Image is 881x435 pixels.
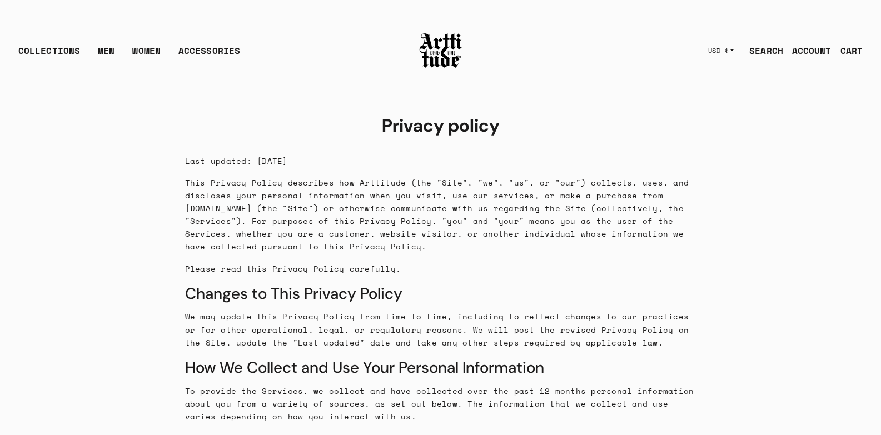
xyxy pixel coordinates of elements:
a: MEN [98,44,115,66]
a: ACCOUNT [783,39,832,62]
div: ACCESSORIES [178,44,240,66]
img: Arttitude [419,32,463,69]
p: Last updated: [DATE] [185,154,696,167]
h2: How We Collect and Use Your Personal Information [185,358,696,378]
p: To provide the Services, we collect and have collected over the past 12 months personal informati... [185,384,696,423]
a: WOMEN [132,44,161,66]
p: This Privacy Policy describes how Arttitude (the "Site", "we", "us", or "our") collects, uses, an... [185,176,696,253]
h2: Changes to This Privacy Policy [185,284,696,304]
a: Open cart [832,39,863,62]
h1: Privacy policy [185,114,696,137]
p: We may update this Privacy Policy from time to time, including to reflect changes to our practice... [185,310,696,348]
a: SEARCH [740,39,783,62]
button: USD $ [701,38,741,63]
div: COLLECTIONS [18,44,80,66]
span: USD $ [708,46,729,55]
ul: Main navigation [9,44,249,66]
p: Please read this Privacy Policy carefully. [185,262,696,275]
div: CART [840,44,863,57]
